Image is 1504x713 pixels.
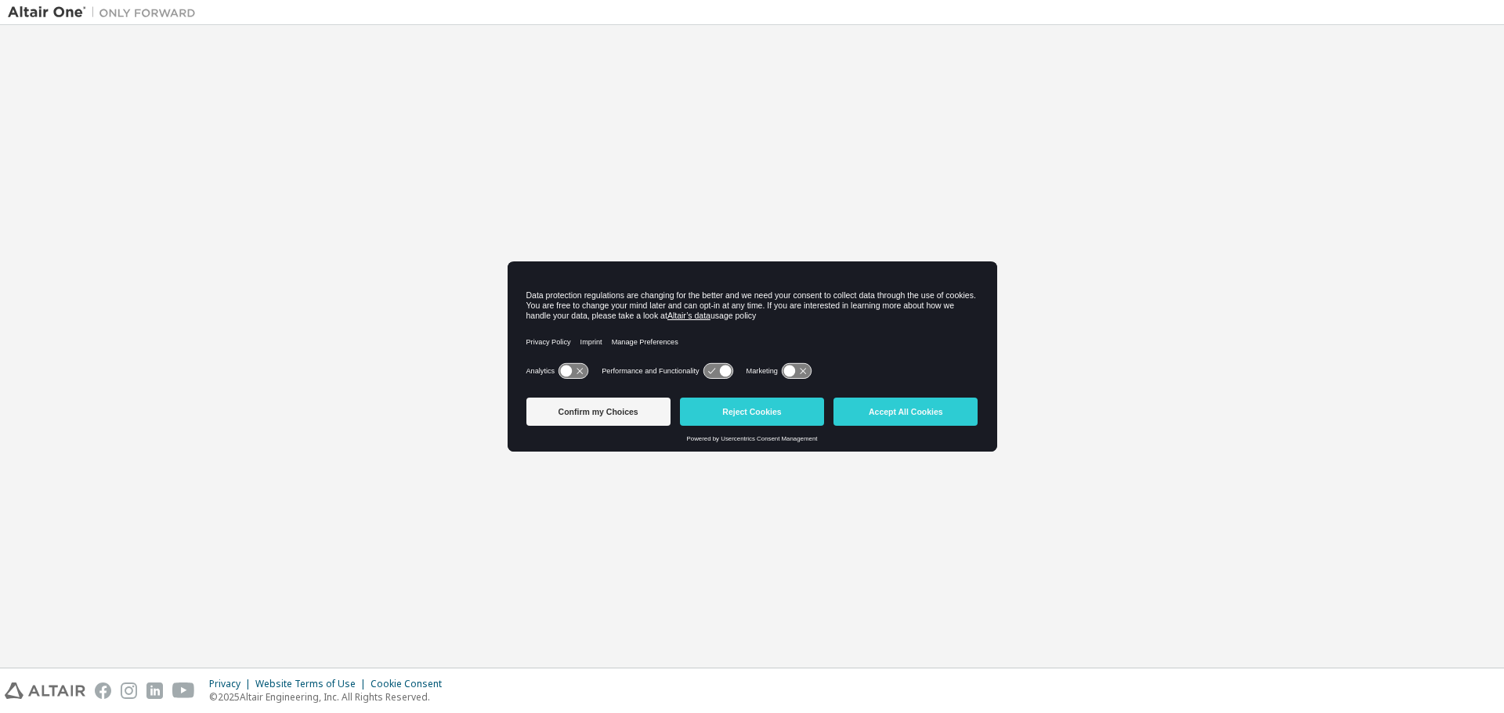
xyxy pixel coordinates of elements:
div: Website Terms of Use [255,678,371,690]
img: altair_logo.svg [5,682,85,699]
div: Privacy [209,678,255,690]
img: linkedin.svg [146,682,163,699]
div: Cookie Consent [371,678,451,690]
img: youtube.svg [172,682,195,699]
img: instagram.svg [121,682,137,699]
p: © 2025 Altair Engineering, Inc. All Rights Reserved. [209,690,451,704]
img: Altair One [8,5,204,20]
img: facebook.svg [95,682,111,699]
